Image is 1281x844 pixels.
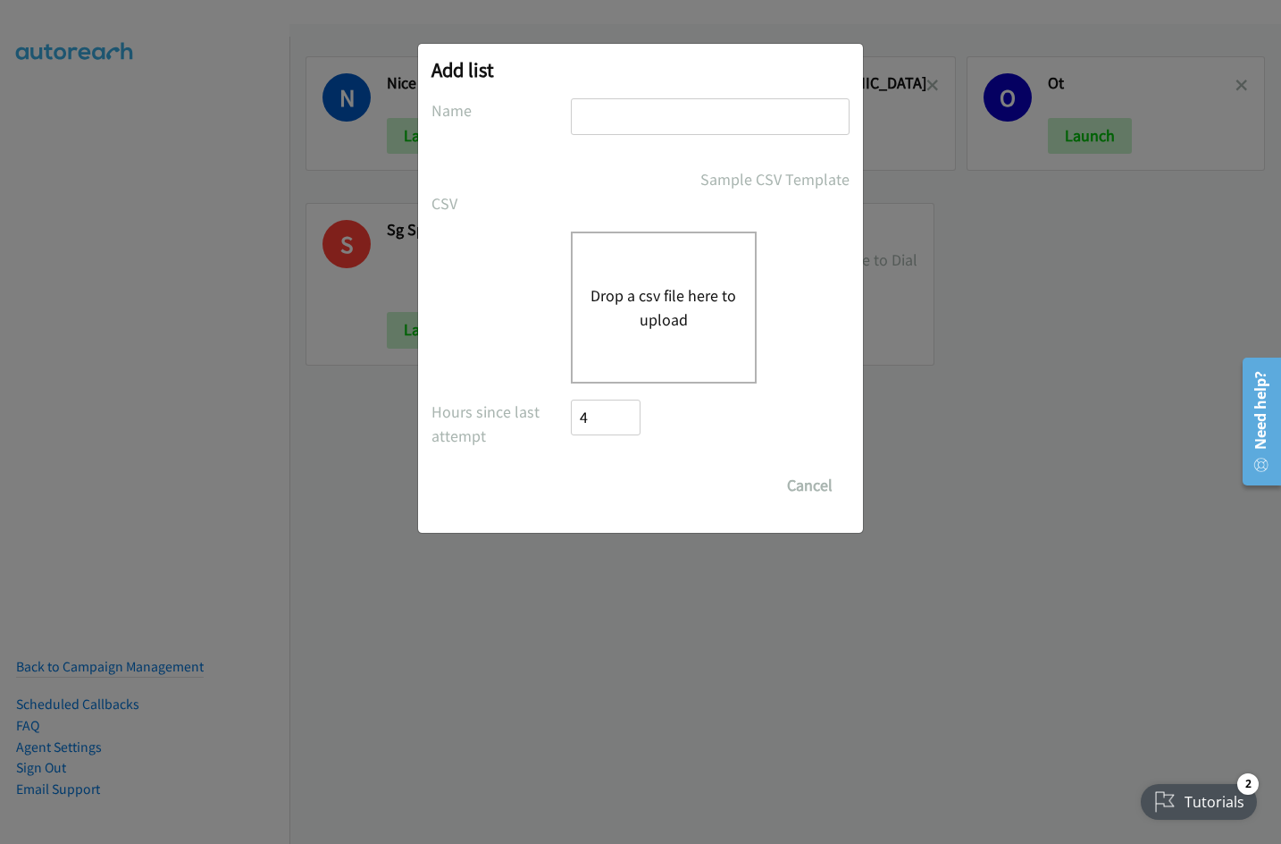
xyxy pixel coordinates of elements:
[431,400,571,448] label: Hours since last attempt
[590,283,737,332] button: Drop a csv file here to upload
[700,167,850,191] a: Sample CSV Template
[1130,766,1268,831] iframe: Checklist
[770,468,850,503] button: Cancel
[431,98,571,122] label: Name
[431,191,571,215] label: CSV
[431,57,850,82] h2: Add list
[1229,350,1281,493] iframe: Resource Center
